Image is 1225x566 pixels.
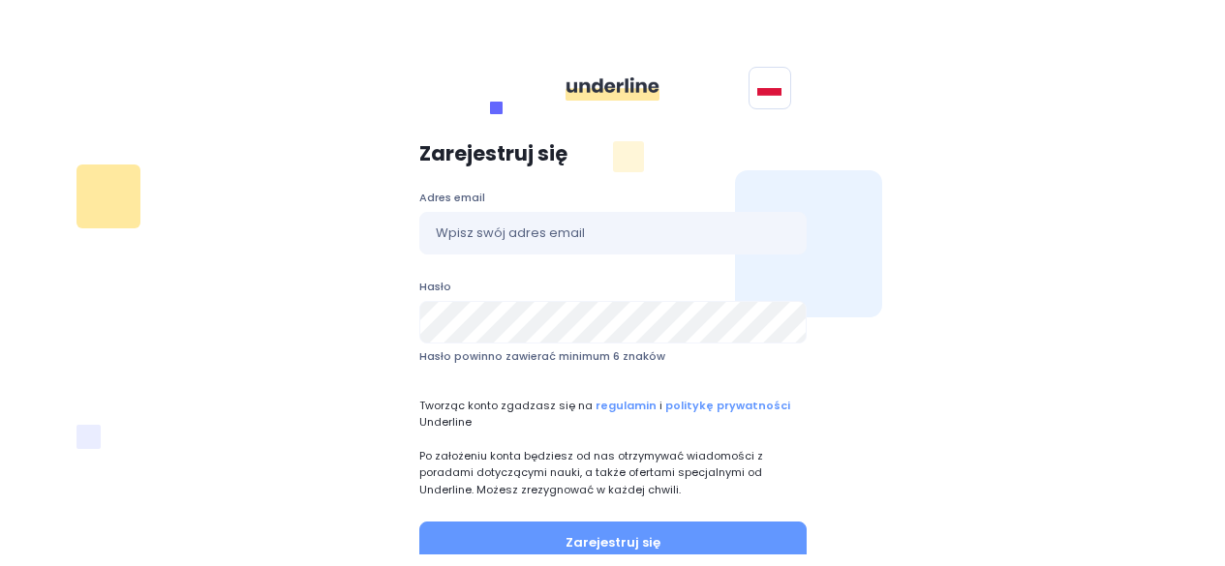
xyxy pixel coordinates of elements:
[593,398,657,413] a: regulamin
[419,521,807,564] button: Zarejestruj się
[419,278,807,296] label: Hasło
[757,80,781,96] img: svg+xml;base64,PHN2ZyB4bWxucz0iaHR0cDovL3d3dy53My5vcmcvMjAwMC9zdmciIGlkPSJGbGFnIG9mIFBvbGFuZCIgdm...
[419,189,807,207] label: Adres email
[419,398,807,431] span: Tworząc konto zgadzasz się na i Underline
[665,398,790,413] a: politykę prywatności
[419,142,807,165] p: Zarejestruj się
[419,212,807,254] input: Wpisz swój adres email
[566,77,659,101] img: ddgMu+Zv+CXDCfumCWfsmuPlDdRfDDxAd9LAAAAAAElFTkSuQmCC
[419,348,665,364] span: Hasło powinno zawierać minimum 6 znaków
[419,448,807,497] p: Po założeniu konta będziesz od nas otrzymywać wiadomości z poradami dotyczącymi nauki, a także of...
